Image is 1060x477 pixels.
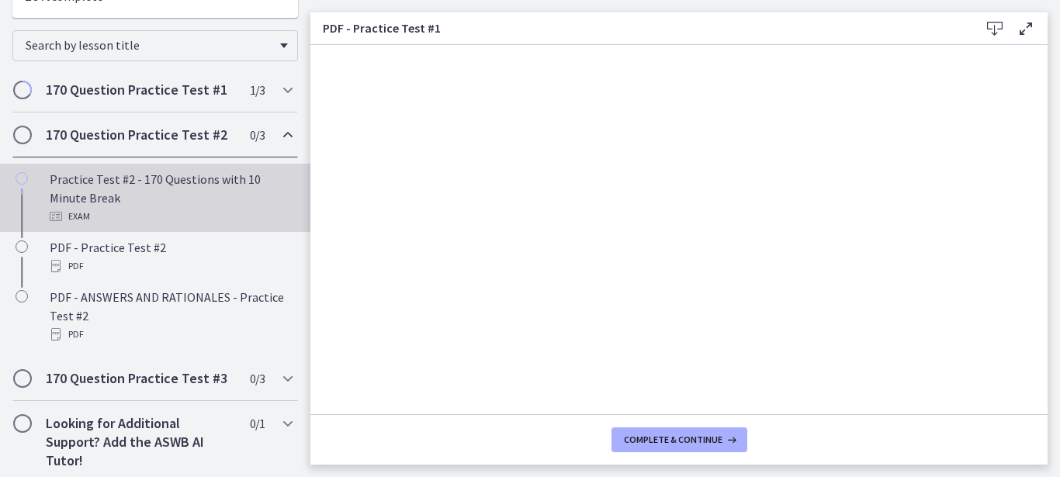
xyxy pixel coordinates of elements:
[46,126,235,144] h2: 170 Question Practice Test #2
[12,30,298,61] div: Search by lesson title
[250,414,265,433] span: 0 / 1
[50,170,292,226] div: Practice Test #2 - 170 Questions with 10 Minute Break
[611,427,747,452] button: Complete & continue
[323,19,954,37] h3: PDF - Practice Test #1
[624,434,722,446] span: Complete & continue
[50,257,292,275] div: PDF
[46,414,235,470] h2: Looking for Additional Support? Add the ASWB AI Tutor!
[250,126,265,144] span: 0 / 3
[26,37,272,53] span: Search by lesson title
[50,325,292,344] div: PDF
[50,288,292,344] div: PDF - ANSWERS AND RATIONALES - Practice Test #2
[46,81,235,99] h2: 170 Question Practice Test #1
[250,81,265,99] span: 1 / 3
[46,369,235,388] h2: 170 Question Practice Test #3
[50,207,292,226] div: Exam
[250,369,265,388] span: 0 / 3
[50,238,292,275] div: PDF - Practice Test #2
